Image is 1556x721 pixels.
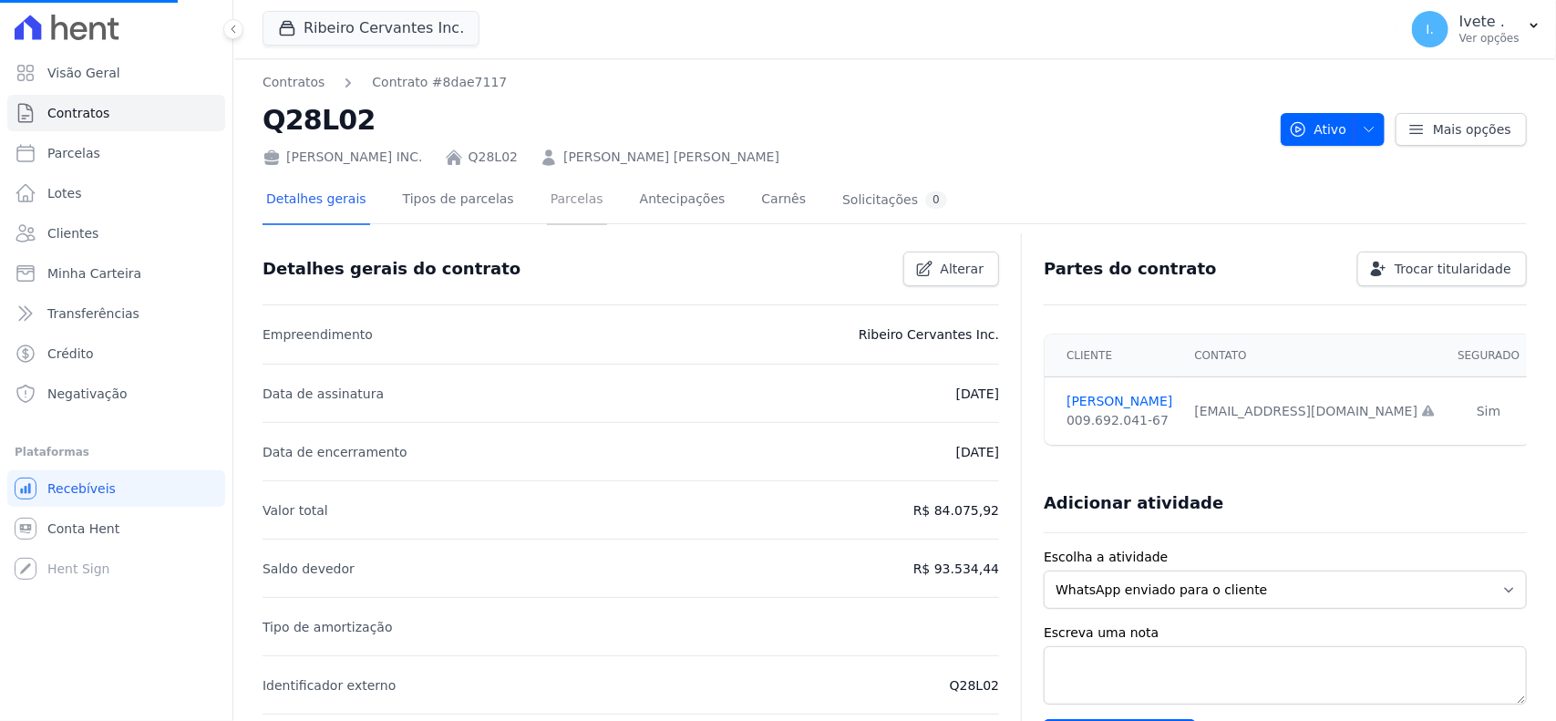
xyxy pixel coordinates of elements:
div: 009.692.041-67 [1067,411,1172,430]
span: Conta Hent [47,520,119,538]
p: [DATE] [956,383,999,405]
h3: Adicionar atividade [1044,492,1223,514]
label: Escolha a atividade [1044,548,1527,567]
a: [PERSON_NAME] [PERSON_NAME] [563,148,779,167]
p: Ver opções [1459,31,1520,46]
th: Segurado [1447,335,1530,377]
a: Mais opções [1396,113,1527,146]
a: Parcelas [7,135,225,171]
span: Recebíveis [47,479,116,498]
p: Tipo de amortização [263,616,393,638]
a: Tipos de parcelas [399,177,518,225]
p: Empreendimento [263,324,373,345]
p: R$ 93.534,44 [913,558,999,580]
a: Contratos [263,73,325,92]
a: Crédito [7,335,225,372]
th: Cliente [1045,335,1183,377]
p: [DATE] [956,441,999,463]
a: Conta Hent [7,510,225,547]
nav: Breadcrumb [263,73,507,92]
span: Trocar titularidade [1395,260,1511,278]
a: Lotes [7,175,225,211]
label: Escreva uma nota [1044,623,1527,643]
button: I. Ivete . Ver opções [1397,4,1556,55]
td: Sim [1447,377,1530,446]
p: Identificador externo [263,675,396,696]
div: 0 [925,191,947,209]
div: Plataformas [15,441,218,463]
a: Carnês [757,177,809,225]
a: Transferências [7,295,225,332]
span: Alterar [941,260,984,278]
p: Data de encerramento [263,441,407,463]
div: [EMAIL_ADDRESS][DOMAIN_NAME] [1195,402,1437,421]
h3: Detalhes gerais do contrato [263,258,520,280]
a: Trocar titularidade [1357,252,1527,286]
a: Contratos [7,95,225,131]
button: Ribeiro Cervantes Inc. [263,11,479,46]
h2: Q28L02 [263,99,1266,140]
p: Valor total [263,500,328,521]
p: R$ 84.075,92 [913,500,999,521]
p: Q28L02 [950,675,999,696]
span: Visão Geral [47,64,120,82]
button: Ativo [1281,113,1386,146]
a: Q28L02 [469,148,518,167]
a: Negativação [7,376,225,412]
a: Visão Geral [7,55,225,91]
span: Contratos [47,104,109,122]
div: Solicitações [842,191,947,209]
th: Contato [1184,335,1448,377]
a: Recebíveis [7,470,225,507]
a: Solicitações0 [839,177,951,225]
a: Detalhes gerais [263,177,370,225]
span: Crédito [47,345,94,363]
span: Lotes [47,184,82,202]
span: Clientes [47,224,98,242]
div: [PERSON_NAME] INC. [263,148,423,167]
span: Parcelas [47,144,100,162]
h3: Partes do contrato [1044,258,1217,280]
a: Alterar [903,252,1000,286]
span: Ativo [1289,113,1347,146]
span: Negativação [47,385,128,403]
a: Clientes [7,215,225,252]
p: Ivete . [1459,13,1520,31]
a: Antecipações [636,177,729,225]
span: Transferências [47,304,139,323]
a: Minha Carteira [7,255,225,292]
p: Data de assinatura [263,383,384,405]
p: Saldo devedor [263,558,355,580]
span: I. [1427,23,1435,36]
nav: Breadcrumb [263,73,1266,92]
p: Ribeiro Cervantes Inc. [859,324,999,345]
a: Contrato #8dae7117 [372,73,507,92]
span: Mais opções [1433,120,1511,139]
a: Parcelas [547,177,607,225]
span: Minha Carteira [47,264,141,283]
a: [PERSON_NAME] [1067,392,1172,411]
